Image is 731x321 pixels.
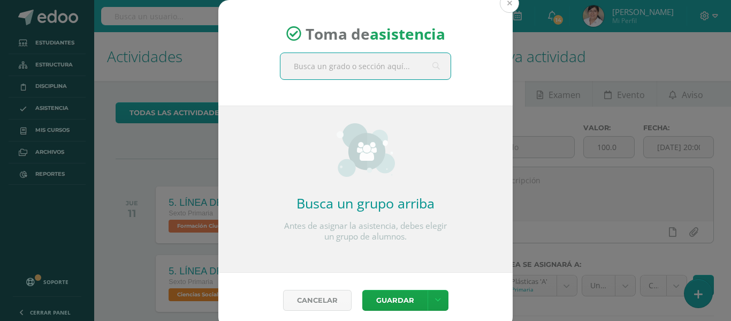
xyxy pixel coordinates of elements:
[283,290,352,311] a: Cancelar
[280,221,451,242] p: Antes de asignar la asistencia, debes elegir un grupo de alumnos.
[306,24,445,44] span: Toma de
[362,290,428,311] button: Guardar
[370,24,445,44] strong: asistencia
[280,53,451,79] input: Busca un grado o sección aquí...
[280,194,451,212] h2: Busca un grupo arriba
[337,123,395,177] img: groups_small.png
